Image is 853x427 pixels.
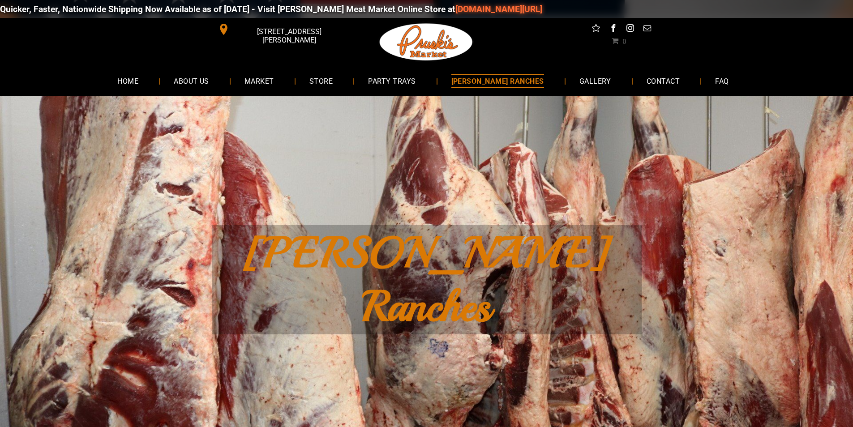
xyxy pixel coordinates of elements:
a: email [641,22,653,36]
a: [PERSON_NAME] RANCHES [438,69,557,93]
span: 0 [622,37,626,44]
span: [PERSON_NAME] Ranches [243,226,610,333]
a: GALLERY [566,69,625,93]
a: [STREET_ADDRESS][PERSON_NAME] [212,22,349,36]
a: MARKET [231,69,287,93]
a: CONTACT [633,69,693,93]
a: STORE [296,69,346,93]
a: FAQ [702,69,742,93]
a: PARTY TRAYS [355,69,429,93]
img: Pruski-s+Market+HQ+Logo2-1920w.png [378,18,475,66]
a: instagram [624,22,636,36]
a: HOME [104,69,152,93]
span: [STREET_ADDRESS][PERSON_NAME] [231,23,347,49]
a: Social network [590,22,602,36]
a: ABOUT US [160,69,223,93]
a: facebook [607,22,619,36]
